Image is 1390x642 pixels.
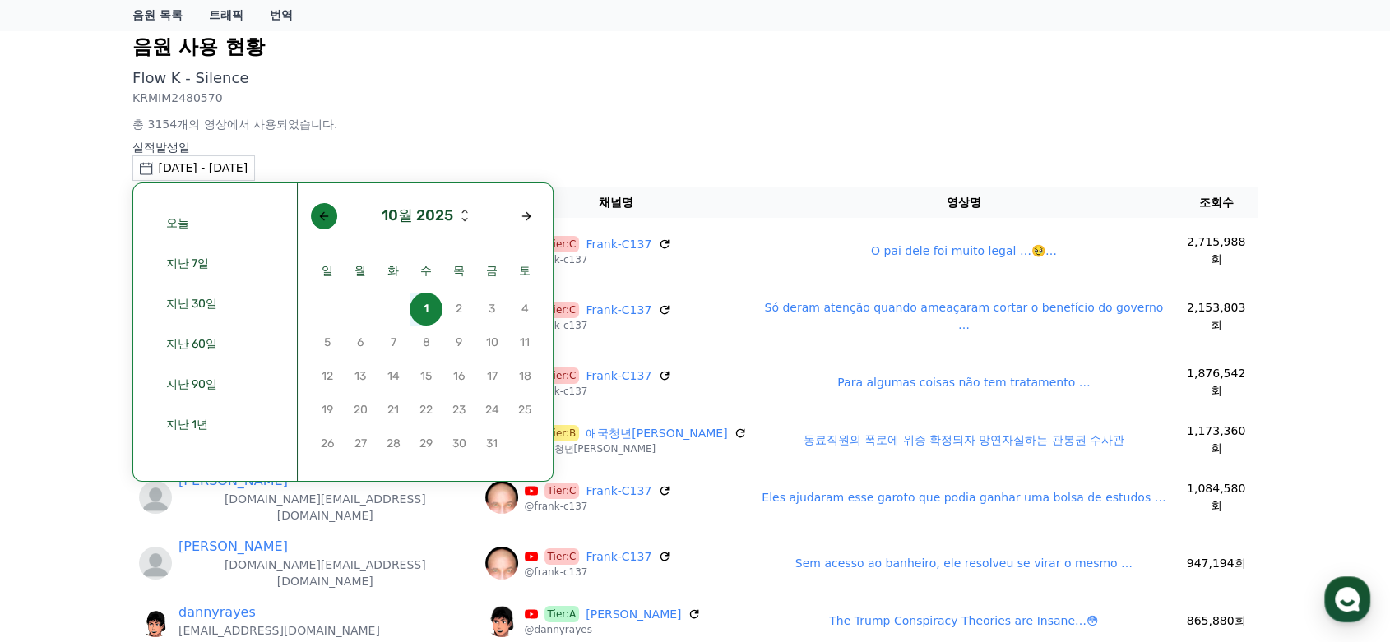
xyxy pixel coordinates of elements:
td: 2,715,988회 [1175,218,1258,284]
span: Tier:C [544,548,580,565]
button: 25 [508,394,541,427]
div: 10월 2025 [382,205,453,227]
span: 14 [377,360,410,393]
span: 20 [344,394,377,427]
p: @애국청년[PERSON_NAME] [525,442,748,455]
button: 18 [508,360,541,394]
img: profile_blank.webp [139,481,172,514]
button: 20 [344,394,377,427]
button: 지난 60일 [153,327,277,361]
a: Messages [109,506,212,547]
img: https://cdn.creward.net/profile/user/YY09Sep 14, 2025114636_ba20bdbb2ff11d531fc91687c2d3da2307106... [139,604,172,637]
span: 7 [377,326,410,359]
a: Home [5,506,109,547]
button: 31 [475,427,508,461]
a: Só deram atenção quando ameaçaram cortar o benefício do governo … [764,301,1163,331]
span: 수 [410,262,442,279]
button: 15 [410,360,442,394]
button: 14 [377,360,410,394]
span: 12 [311,360,344,393]
button: 23 [442,394,475,427]
a: O pai dele foi muito legal …🥹… [871,244,1057,257]
img: Danny Rayes [485,604,518,637]
button: Next month [513,203,540,229]
button: 17 [475,360,508,394]
i: Previous year [460,215,470,224]
button: 29 [410,427,442,461]
button: 지난 7일 [153,247,277,280]
img: profile_blank.webp [139,547,172,580]
button: [DATE] - [DATE] [132,155,255,181]
p: [DOMAIN_NAME][EMAIL_ADDRESS][DOMAIN_NAME] [178,491,472,524]
td: 947,194회 [1175,530,1258,596]
button: 16 [442,360,475,394]
td: 2,153,803회 [1175,284,1258,349]
button: 10 [475,326,508,360]
span: Messages [137,531,185,544]
span: 화 [377,262,410,279]
button: 지난 30일 [153,287,277,321]
span: 11 [508,326,541,359]
a: Frank-C137 [586,236,651,253]
span: 8 [410,326,442,359]
th: 채널명 [479,187,753,218]
a: Frank-C137 [586,367,651,385]
a: Frank-C137 [586,302,651,319]
a: dannyrayes [178,603,256,622]
span: 월 [344,262,377,279]
span: 9 [442,326,475,359]
button: 22 [410,394,442,427]
p: @frank-c137 [525,253,672,266]
span: 5 [311,326,344,359]
button: 3 [475,293,508,326]
p: Flow K - Silence [132,67,1258,90]
div: Previous month [317,210,331,223]
p: @frank-c137 [525,319,672,332]
span: Tier:C [544,483,580,499]
button: 30 [442,427,475,461]
a: Eles ajudaram esse garoto que podia ganhar uma bolsa de estudos … [762,491,1165,504]
button: 11 [508,326,541,360]
span: 토 [508,262,541,279]
td: 1,173,360회 [1175,415,1258,464]
p: [DOMAIN_NAME][EMAIL_ADDRESS][DOMAIN_NAME] [178,557,472,589]
td: 1,084,580회 [1175,464,1258,530]
button: Next year [460,206,470,216]
button: 4 [508,293,541,326]
button: 7 [377,326,410,360]
button: 27 [344,427,377,461]
button: Previous month [311,203,337,229]
span: 일 [311,262,344,279]
button: 2 [442,293,475,326]
button: 28 [377,427,410,461]
span: 23 [442,394,475,427]
span: 13 [344,360,377,393]
td: 1,876,542회 [1175,349,1258,415]
span: 10 [475,326,508,359]
th: 유저 [132,187,479,218]
p: @dannyrayes [525,623,702,636]
button: 지난 90일 [153,367,277,401]
div: Next month [520,210,533,223]
a: Frank-C137 [586,548,651,566]
span: 16 [442,360,475,393]
span: 6 [344,326,377,359]
span: Settings [243,530,284,543]
span: 17 [475,360,508,393]
button: 26 [311,427,344,461]
button: 8 [410,326,442,360]
span: Tier:C [544,367,580,384]
span: Tier:A [544,606,580,622]
span: 25 [508,394,541,427]
button: 1 [410,293,442,326]
a: Frank-C137 [586,483,651,500]
span: 목 [442,262,475,279]
button: 9 [442,326,475,360]
button: 12 [311,360,344,394]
